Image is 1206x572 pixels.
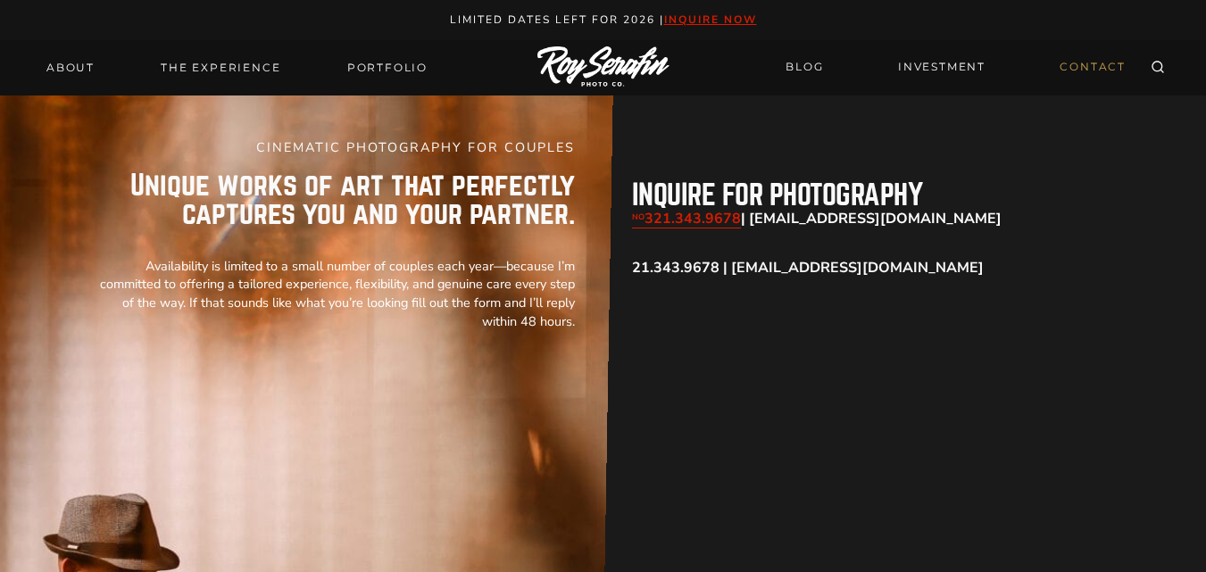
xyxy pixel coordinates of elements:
[68,105,160,117] div: Domain Overview
[150,55,291,80] a: THE EXPERIENCE
[50,29,87,43] div: v 4.0.25
[197,105,301,117] div: Keywords by Traffic
[20,11,1187,29] p: Limited Dates LEft for 2026 |
[29,29,43,43] img: logo_orange.svg
[632,211,645,222] sub: NO
[632,181,1118,210] h2: inquire for photography
[887,52,996,83] a: INVESTMENT
[337,55,438,80] a: Portfolio
[1049,52,1136,83] a: CONTACT
[664,12,757,27] a: inquire now
[632,209,1002,228] strong: | [EMAIL_ADDRESS][DOMAIN_NAME]
[89,164,575,228] p: Unique works of art that perfectly captures you and your partner.
[89,138,575,158] h5: CINEMATIC PHOTOGRAPHY FOR COUPLES
[178,104,192,118] img: tab_keywords_by_traffic_grey.svg
[1145,55,1170,80] button: View Search Form
[775,52,1136,83] nav: Secondary Navigation
[775,52,834,83] a: BLOG
[29,46,43,61] img: website_grey.svg
[36,55,105,80] a: About
[632,209,741,228] a: NO321.343.9678
[46,46,196,61] div: Domain: [DOMAIN_NAME]
[48,104,62,118] img: tab_domain_overview_orange.svg
[89,257,575,331] p: Availability is limited to a small number of couples each year—because I’m committed to offering ...
[537,46,670,88] img: Logo of Roy Serafin Photo Co., featuring stylized text in white on a light background, representi...
[36,55,438,80] nav: Primary Navigation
